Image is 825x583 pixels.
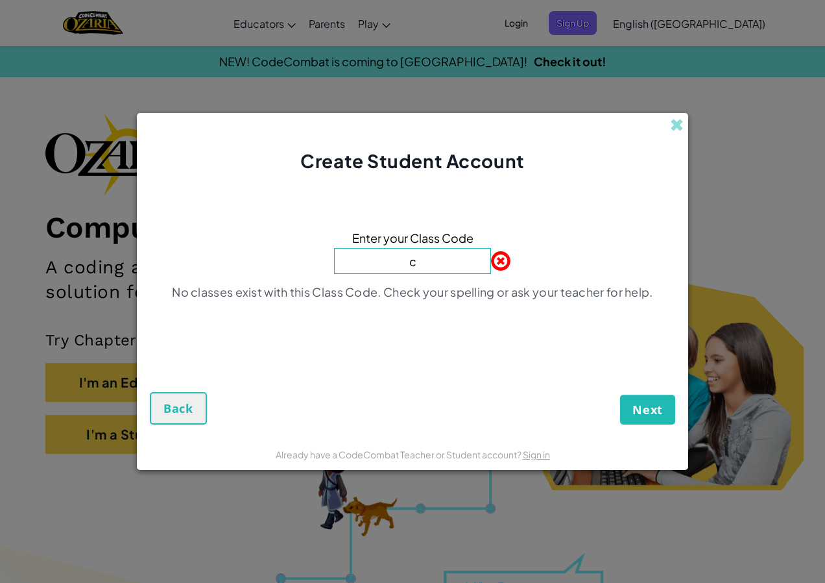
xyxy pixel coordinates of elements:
button: Next [620,395,675,425]
span: Create Student Account [300,149,524,172]
span: Back [163,401,193,416]
p: No classes exist with this Class Code. Check your spelling or ask your teacher for help. [172,284,652,300]
span: Already have a CodeCombat Teacher or Student account? [276,449,523,460]
a: Sign in [523,449,550,460]
span: Enter your Class Code [352,229,473,247]
span: Next [632,402,663,417]
button: Back [150,392,207,425]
